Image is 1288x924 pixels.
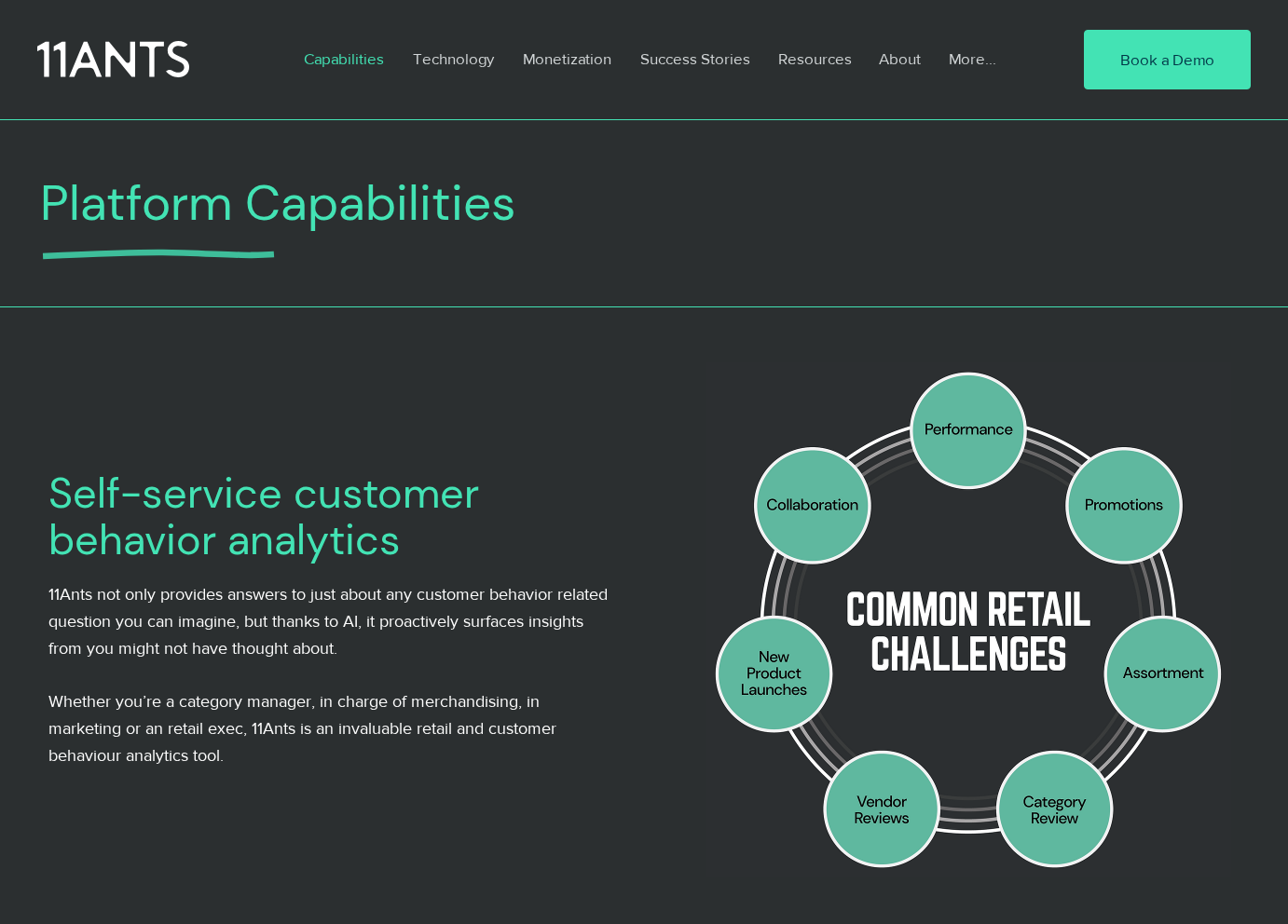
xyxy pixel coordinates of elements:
p: Technology [404,37,503,80]
p: Success Stories [631,37,760,80]
p: Capabilities [295,37,393,80]
p: More... [939,37,1006,80]
a: Capabilities [290,37,399,80]
p: Monetization [514,37,621,80]
span: Whether you’re a category manager, in charge of merchandising, in marketing or an retail exec, 11... [48,692,556,765]
span: 11Ants not only provides answers to just about any customer behavior related question you can ima... [48,585,608,658]
a: About [865,37,935,80]
img: 11ants diagram_2x.png [672,362,1265,877]
a: Technology [399,37,509,80]
a: Monetization [509,37,626,80]
span: Platform Capabilities [40,170,516,235]
nav: Site [290,37,1027,80]
p: About [870,37,930,80]
a: Success Stories [626,37,764,80]
span: Self-service customer behavior analytics [48,466,479,567]
span: Book a Demo [1120,48,1214,71]
a: Book a Demo [1084,30,1251,89]
a: Resources [764,37,865,80]
p: Resources [769,37,861,80]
